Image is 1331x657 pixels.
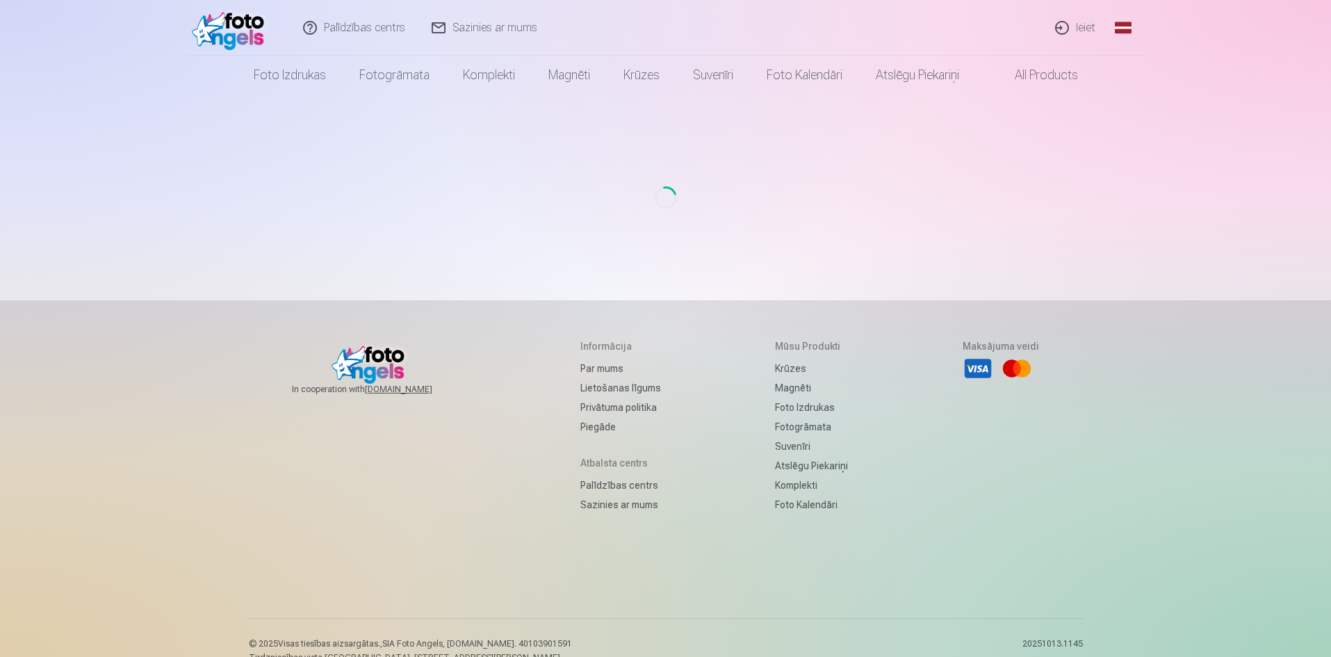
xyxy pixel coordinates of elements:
[580,398,661,417] a: Privātuma politika
[750,56,859,95] a: Foto kalendāri
[292,384,466,395] span: In cooperation with
[532,56,607,95] a: Magnēti
[775,359,848,378] a: Krūzes
[775,398,848,417] a: Foto izdrukas
[446,56,532,95] a: Komplekti
[343,56,446,95] a: Fotogrāmata
[580,359,661,378] a: Par mums
[382,639,572,649] span: SIA Foto Angels, [DOMAIN_NAME]. 40103901591
[775,417,848,437] a: Fotogrāmata
[249,638,572,649] p: © 2025 Visas tiesības aizsargātas. ,
[976,56,1095,95] a: All products
[365,384,466,395] a: [DOMAIN_NAME]
[775,476,848,495] a: Komplekti
[775,378,848,398] a: Magnēti
[580,456,661,470] h5: Atbalsta centrs
[775,456,848,476] a: Atslēgu piekariņi
[192,6,272,50] img: /fa1
[775,495,848,514] a: Foto kalendāri
[859,56,976,95] a: Atslēgu piekariņi
[580,476,661,495] a: Palīdzības centrs
[775,339,848,353] h5: Mūsu produkti
[237,56,343,95] a: Foto izdrukas
[580,495,661,514] a: Sazinies ar mums
[580,417,661,437] a: Piegāde
[963,339,1039,353] h5: Maksājuma veidi
[580,339,661,353] h5: Informācija
[580,378,661,398] a: Lietošanas līgums
[1002,353,1032,384] li: Mastercard
[963,353,993,384] li: Visa
[775,437,848,456] a: Suvenīri
[607,56,676,95] a: Krūzes
[676,56,750,95] a: Suvenīri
